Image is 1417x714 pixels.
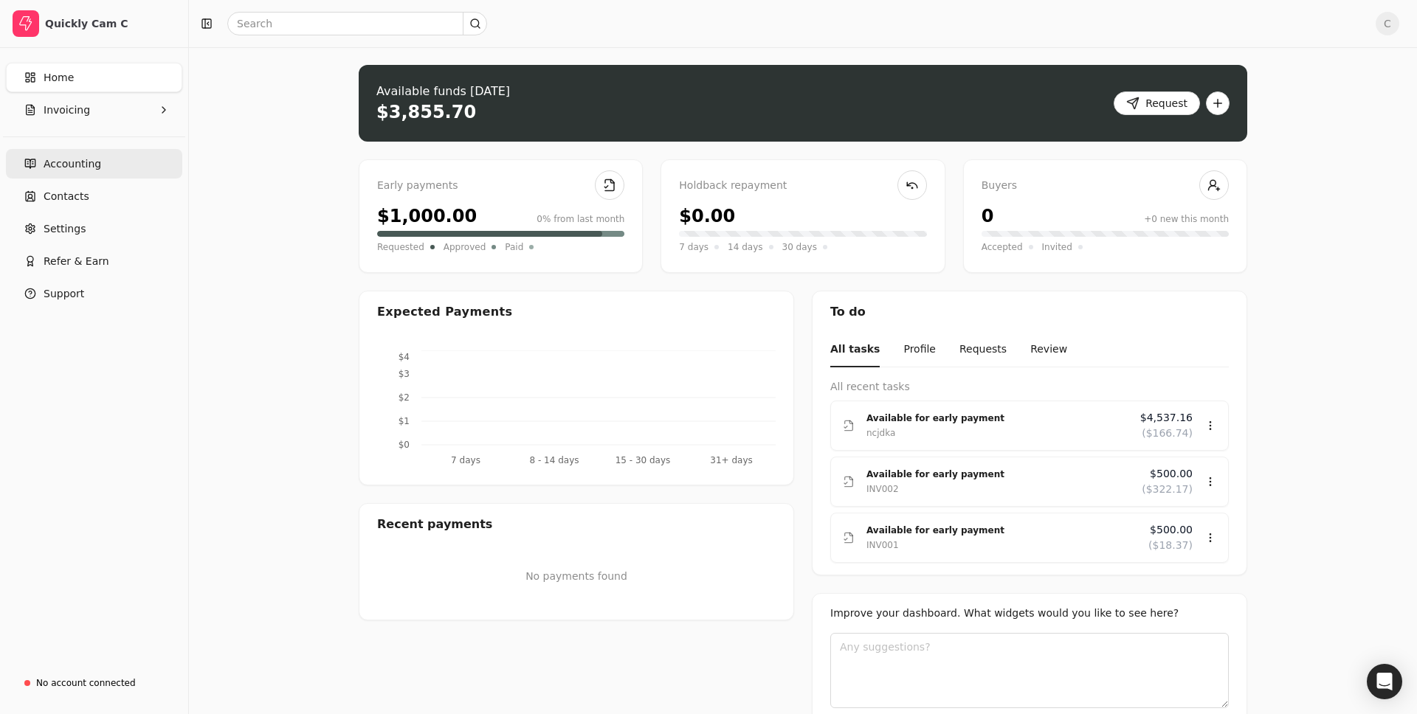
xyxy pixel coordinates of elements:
a: No account connected [6,670,182,696]
span: Contacts [44,189,89,204]
button: Review [1030,333,1067,367]
tspan: $4 [399,352,410,362]
div: Quickly Cam C [45,16,176,31]
button: Support [6,279,182,308]
span: Settings [44,221,86,237]
div: Improve your dashboard. What widgets would you like to see here? [830,606,1229,621]
span: Support [44,286,84,302]
a: Home [6,63,182,92]
a: Settings [6,214,182,243]
button: All tasks [830,333,880,367]
div: INV002 [866,482,899,496]
div: Early payments [377,178,624,194]
span: Refer & Earn [44,254,109,269]
div: $3,855.70 [376,100,476,124]
tspan: 31+ days [710,455,752,465]
div: ncjdka [866,426,895,440]
span: ($166.74) [1142,426,1193,441]
tspan: $0 [399,440,410,450]
div: INV001 [866,538,899,552]
div: Available for early payment [866,523,1137,538]
div: Holdback repayment [679,178,926,194]
div: 0% from last month [537,212,624,226]
button: Profile [903,333,936,367]
tspan: $2 [399,392,410,403]
span: Paid [505,240,523,254]
button: Requests [959,333,1007,367]
span: 30 days [782,240,817,254]
span: ($322.17) [1142,482,1193,497]
span: Requested [377,240,424,254]
span: 7 days [679,240,708,254]
div: Buyers [982,178,1229,194]
div: Available funds [DATE] [376,83,510,100]
a: Contacts [6,181,182,211]
span: Invited [1042,240,1072,254]
span: $500.00 [1150,466,1193,482]
div: Available for early payment [866,411,1128,426]
span: Accounting [44,156,101,172]
span: $500.00 [1150,522,1193,538]
tspan: $1 [399,416,410,426]
div: Expected Payments [377,303,512,321]
div: No account connected [36,676,136,690]
span: $4,537.16 [1140,410,1193,426]
span: Accepted [982,240,1023,254]
div: All recent tasks [830,379,1229,395]
a: Accounting [6,149,182,178]
div: 0 [982,203,994,229]
tspan: 15 - 30 days [616,455,671,465]
div: $1,000.00 [377,203,477,229]
button: Refer & Earn [6,246,182,276]
input: Search [227,12,487,35]
span: Invoicing [44,103,90,118]
p: No payments found [377,569,776,584]
span: Home [44,70,74,86]
span: 14 days [728,240,762,254]
div: Recent payments [359,504,793,545]
button: Invoicing [6,95,182,125]
div: To do [813,291,1247,333]
tspan: 8 - 14 days [529,455,579,465]
tspan: 7 days [451,455,480,465]
div: Open Intercom Messenger [1367,664,1402,699]
tspan: $3 [399,369,410,379]
div: $0.00 [679,203,735,229]
span: Approved [444,240,486,254]
span: ($18.37) [1148,538,1193,553]
div: Available for early payment [866,467,1130,482]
